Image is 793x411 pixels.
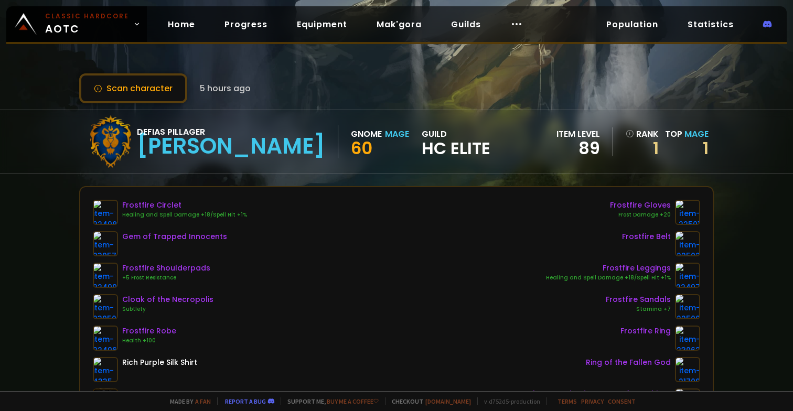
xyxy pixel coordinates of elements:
[622,231,671,242] div: Frostfire Belt
[422,140,490,156] span: HC Elite
[606,294,671,305] div: Frostfire Sandals
[586,357,671,368] div: Ring of the Fallen God
[675,357,700,382] img: item-21709
[528,388,671,399] div: The Restrained Essence of Sapphiron
[288,14,356,35] a: Equipment
[216,14,276,35] a: Progress
[93,231,118,256] img: item-23057
[6,6,147,42] a: Classic HardcoreAOTC
[195,397,211,405] a: a fan
[45,12,129,37] span: AOTC
[122,326,176,337] div: Frostfire Robe
[137,125,325,138] div: Defias Pillager
[422,127,490,156] div: guild
[122,231,227,242] div: Gem of Trapped Innocents
[281,397,379,405] span: Support me,
[675,231,700,256] img: item-22502
[122,263,210,274] div: Frostfire Shoulderpads
[93,200,118,225] img: item-22498
[122,274,210,282] div: +5 Frost Resistance
[620,326,671,337] div: Frostfire Ring
[679,14,742,35] a: Statistics
[703,136,709,160] a: 1
[443,14,489,35] a: Guilds
[164,397,211,405] span: Made by
[327,397,379,405] a: Buy me a coffee
[159,14,203,35] a: Home
[556,127,600,140] div: item level
[626,140,659,156] a: 1
[122,337,176,345] div: Health +100
[122,357,197,368] div: Rich Purple Silk Shirt
[477,397,540,405] span: v. d752d5 - production
[675,294,700,319] img: item-22500
[665,127,709,140] div: Top
[79,73,187,103] button: Scan character
[368,14,430,35] a: Mak'gora
[93,294,118,319] img: item-23050
[610,200,671,211] div: Frostfire Gloves
[556,140,600,156] div: 89
[606,305,671,313] div: Stamina +7
[225,397,266,405] a: Report a bug
[546,263,671,274] div: Frostfire Leggings
[351,127,382,140] div: Gnome
[122,294,213,305] div: Cloak of the Necropolis
[45,12,129,21] small: Classic Hardcore
[122,211,247,219] div: Healing and Spell Damage +18/Spell Hit +1%
[558,397,577,405] a: Terms
[581,397,604,405] a: Privacy
[351,136,372,160] span: 60
[610,211,671,219] div: Frost Damage +20
[546,274,671,282] div: Healing and Spell Damage +18/Spell Hit +1%
[675,263,700,288] img: item-22497
[675,200,700,225] img: item-22501
[675,326,700,351] img: item-23062
[93,263,118,288] img: item-22499
[200,82,251,95] span: 5 hours ago
[122,200,247,211] div: Frostfire Circlet
[385,397,471,405] span: Checkout
[684,128,709,140] span: Mage
[93,326,118,351] img: item-22496
[93,357,118,382] img: item-4335
[385,127,409,140] div: Mage
[598,14,667,35] a: Population
[137,138,325,154] div: [PERSON_NAME]
[425,397,471,405] a: [DOMAIN_NAME]
[122,305,213,313] div: Subtlety
[608,397,636,405] a: Consent
[626,127,659,140] div: rank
